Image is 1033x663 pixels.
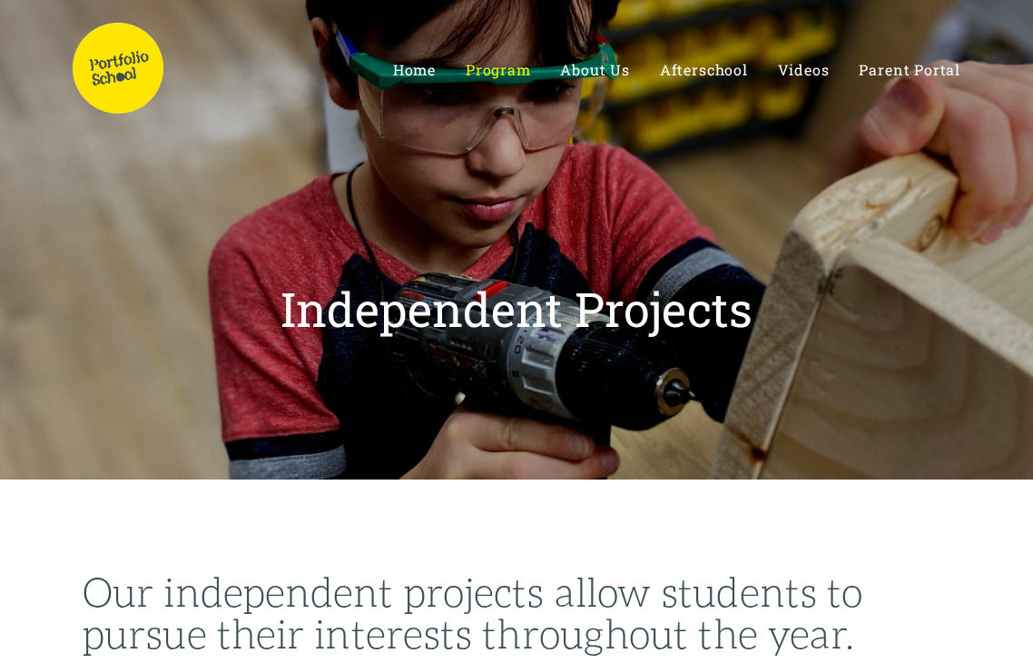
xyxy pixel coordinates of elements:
h1: Our independent projects allow students to pursue their interests throughout the year. [83,570,950,654]
a: Afterschool [660,61,748,78]
span: About Us [560,60,629,79]
span: Program [466,60,531,79]
span: Parent Portal [859,60,960,79]
a: Parent Portal [859,61,960,78]
h1: Independent Projects [280,285,753,332]
span: Home [393,60,436,79]
span: Videos [778,60,830,79]
a: Videos [778,61,830,78]
span: Afterschool [660,60,748,79]
img: Portfolio School [73,23,163,114]
a: Home [393,61,436,78]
